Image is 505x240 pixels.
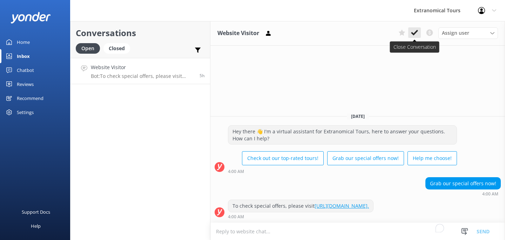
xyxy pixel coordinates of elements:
div: Sep 22 2025 01:00pm (UTC -07:00) America/Tijuana [228,169,457,174]
h2: Conversations [76,26,205,40]
p: Bot: To check special offers, please visit [URL][DOMAIN_NAME]. [91,73,194,79]
div: Home [17,35,30,49]
div: Settings [17,105,34,119]
span: [DATE] [347,113,369,119]
img: yonder-white-logo.png [11,12,51,24]
h3: Website Visitor [217,29,259,38]
div: Sep 22 2025 01:00pm (UTC -07:00) America/Tijuana [425,191,501,196]
button: Help me choose! [408,151,457,165]
button: Grab our special offers now! [327,151,404,165]
a: [URL][DOMAIN_NAME]. [315,202,369,209]
h4: Website Visitor [91,64,194,71]
span: Sep 22 2025 01:00pm (UTC -07:00) America/Tijuana [200,73,205,79]
div: Recommend [17,91,43,105]
textarea: To enrich screen reader interactions, please activate Accessibility in Grammarly extension settings [210,223,505,240]
div: Reviews [17,77,34,91]
div: Grab our special offers now! [426,178,500,189]
strong: 4:00 AM [228,169,244,174]
div: Closed [103,43,130,54]
div: Inbox [17,49,30,63]
strong: 4:00 AM [228,215,244,219]
div: Hey there 👋 I'm a virtual assistant for Extranomical Tours, here to answer your questions. How ca... [228,126,457,144]
div: To check special offers, please visit [228,200,373,212]
div: Sep 22 2025 01:00pm (UTC -07:00) America/Tijuana [228,214,373,219]
div: Help [31,219,41,233]
a: Website VisitorBot:To check special offers, please visit [URL][DOMAIN_NAME].5h [70,58,210,84]
strong: 4:00 AM [482,192,498,196]
div: Chatbot [17,63,34,77]
a: Closed [103,44,134,52]
div: Open [76,43,100,54]
a: Open [76,44,103,52]
div: Support Docs [22,205,50,219]
div: Assign User [438,27,498,39]
button: Check out our top-rated tours! [242,151,324,165]
span: Assign user [442,29,469,37]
